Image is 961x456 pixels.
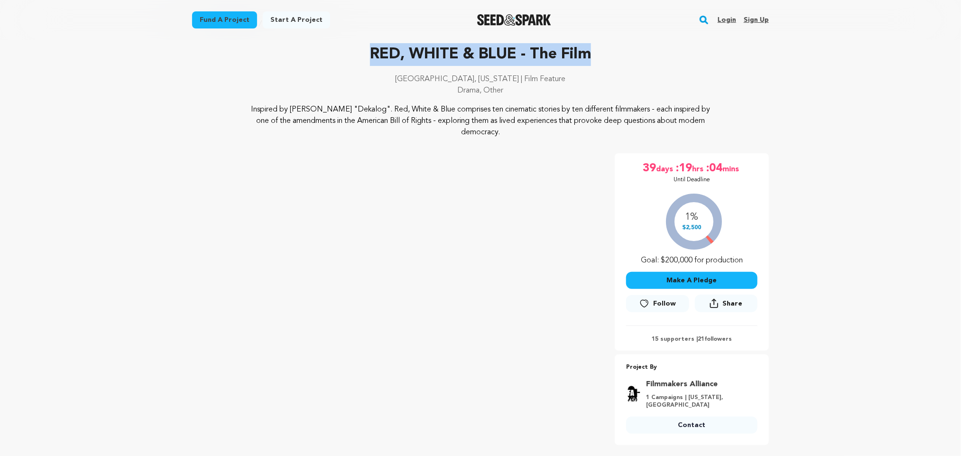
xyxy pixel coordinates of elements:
p: [GEOGRAPHIC_DATA], [US_STATE] | Film Feature [192,74,769,85]
p: Drama, Other [192,85,769,96]
p: Inspired by [PERSON_NAME] "Dekalog". Red, White & Blue comprises ten cinematic stories by ten dif... [250,104,712,138]
span: mins [722,161,741,176]
button: Share [695,295,758,312]
span: :19 [675,161,692,176]
a: Goto Filmmakers Alliance profile [646,379,752,390]
a: Contact [626,417,758,434]
span: 39 [643,161,656,176]
a: Login [718,12,736,28]
a: Seed&Spark Homepage [477,14,552,26]
span: Share [722,299,742,308]
img: Seed&Spark Logo Dark Mode [477,14,552,26]
button: Make A Pledge [626,272,758,289]
p: Project By [626,362,758,373]
img: bb55cbf2e0d0d9cb.jpg [626,384,640,403]
span: :04 [705,161,722,176]
a: Sign up [744,12,769,28]
span: days [656,161,675,176]
span: Follow [653,299,676,308]
a: Start a project [263,11,330,28]
p: RED, WHITE & BLUE - The Film [192,43,769,66]
a: Fund a project [192,11,257,28]
span: Share [695,295,758,316]
span: hrs [692,161,705,176]
p: 1 Campaigns | [US_STATE], [GEOGRAPHIC_DATA] [646,394,752,409]
p: Until Deadline [674,176,710,184]
p: 15 supporters | followers [626,335,758,343]
a: Follow [626,295,689,312]
span: 21 [698,336,704,342]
